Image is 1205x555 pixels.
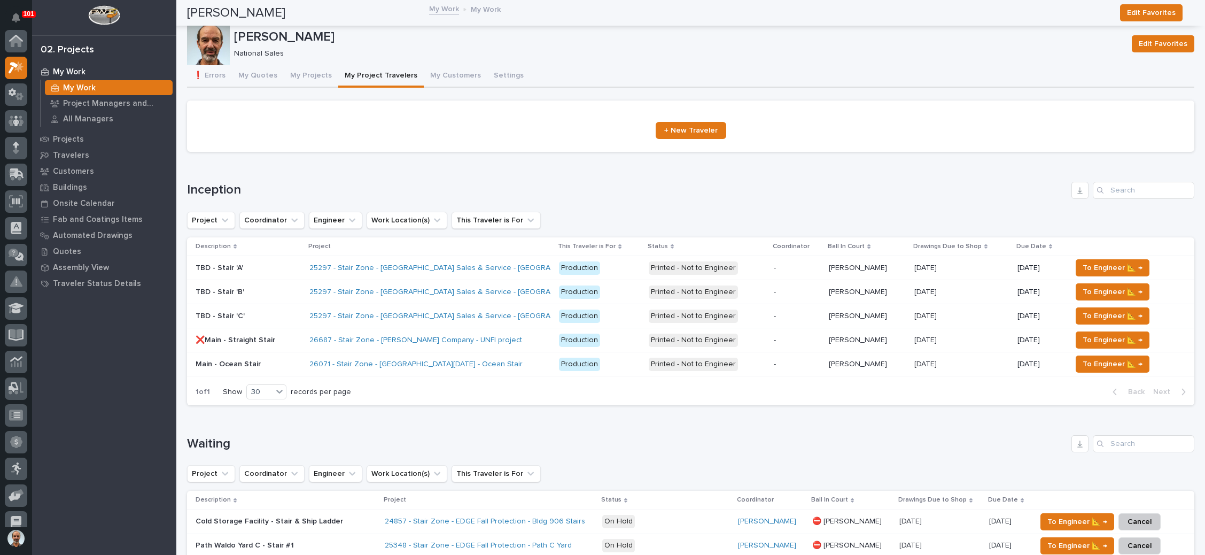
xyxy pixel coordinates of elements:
div: Search [1093,435,1194,452]
a: All Managers [41,111,176,126]
div: Printed - Not to Engineer [649,334,738,347]
button: Project [187,212,235,229]
span: To Engineer 📐 → [1083,358,1142,371]
span: To Engineer 📐 → [1083,334,1142,346]
p: Customers [53,167,94,176]
button: Cancel [1118,513,1161,530]
span: To Engineer 📐 → [1083,310,1142,322]
p: TBD - Stair 'B' [196,286,246,297]
p: Buildings [53,183,87,192]
button: Edit Favorites [1132,35,1194,52]
p: Fab and Coatings Items [53,215,143,225]
p: Ball In Court [828,241,865,252]
button: To Engineer 📐 → [1040,513,1114,530]
span: To Engineer 📐 → [1083,286,1142,298]
tr: TBD - Stair 'B'TBD - Stair 'B' 25297 - Stair Zone - [GEOGRAPHIC_DATA] Sales & Service - [GEOGRAPH... [187,280,1194,304]
a: 25297 - Stair Zone - [GEOGRAPHIC_DATA] Sales & Service - [GEOGRAPHIC_DATA] PSB [309,312,608,321]
p: My Work [53,67,85,77]
button: Engineer [309,212,362,229]
p: Description [196,494,231,506]
p: Drawings Due to Shop [898,494,967,506]
p: [DATE] [914,286,939,297]
p: National Sales [234,49,1119,58]
p: Automated Drawings [53,231,133,241]
p: ⛔ [PERSON_NAME] [812,515,884,526]
a: My Work [32,64,176,80]
button: To Engineer 📐 → [1076,356,1149,373]
span: To Engineer 📐 → [1047,515,1107,528]
a: 26687 - Stair Zone - [PERSON_NAME] Company - UNFI project [309,336,522,345]
p: [DATE] [899,539,924,550]
h1: Waiting [187,436,1067,452]
p: [PERSON_NAME] [829,286,889,297]
p: Path Waldo Yard C - Stair #1 [196,539,296,550]
div: Production [559,261,600,275]
span: To Engineer 📐 → [1083,261,1142,274]
p: Ball In Court [811,494,848,506]
button: Work Location(s) [367,212,447,229]
a: Quotes [32,243,176,259]
tr: Cold Storage Facility - Stair & Ship LadderCold Storage Facility - Stair & Ship Ladder 24857 - St... [187,510,1194,534]
button: Work Location(s) [367,465,447,482]
p: Show [223,388,242,397]
p: [DATE] [989,541,1028,550]
button: To Engineer 📐 → [1076,259,1149,276]
tr: TBD - Stair 'A'TBD - Stair 'A' 25297 - Stair Zone - [GEOGRAPHIC_DATA] Sales & Service - [GEOGRAPH... [187,256,1194,280]
a: Project Managers and Engineers [41,96,176,111]
a: [PERSON_NAME] [738,517,796,526]
p: My Work [63,83,96,93]
a: Projects [32,131,176,147]
span: Edit Favorites [1139,37,1187,50]
h1: Inception [187,182,1067,198]
p: Description [196,241,231,252]
div: Printed - Not to Engineer [649,261,738,275]
p: TBD - Stair 'C' [196,310,247,321]
button: Coordinator [239,212,305,229]
tr: Main - Ocean StairMain - Ocean Stair 26071 - Stair Zone - [GEOGRAPHIC_DATA][DATE] - Ocean Stair P... [187,352,1194,376]
button: This Traveler is For [452,465,541,482]
p: [PERSON_NAME] [829,310,889,321]
button: ❗ Errors [187,65,232,88]
button: My Quotes [232,65,284,88]
button: To Engineer 📐 → [1076,283,1149,300]
div: On Hold [602,539,635,552]
div: Printed - Not to Engineer [649,358,738,371]
div: Printed - Not to Engineer [649,310,738,323]
button: To Engineer 📐 → [1040,537,1114,554]
button: Back [1104,387,1149,397]
p: My Work [471,3,501,14]
span: To Engineer 📐 → [1047,539,1107,552]
span: Cancel [1128,539,1152,552]
p: [DATE] [1017,336,1063,345]
a: Assembly View [32,259,176,275]
p: [DATE] [1017,264,1063,273]
p: - [774,312,820,321]
p: Coordinator [737,494,774,506]
div: 30 [247,387,273,398]
div: On Hold [602,515,635,528]
button: Project [187,465,235,482]
p: - [774,288,820,297]
div: Search [1093,182,1194,199]
span: Next [1153,387,1177,397]
a: 25348 - Stair Zone - EDGE Fall Protection - Path C Yard [385,541,572,550]
div: Production [559,286,600,299]
p: Cold Storage Facility - Stair & Ship Ladder [196,515,345,526]
button: Next [1149,387,1194,397]
p: This Traveler is For [558,241,616,252]
button: Settings [487,65,530,88]
a: + New Traveler [656,122,726,139]
p: Project [384,494,406,506]
p: records per page [291,388,351,397]
button: My Projects [284,65,338,88]
div: Production [559,310,600,323]
a: 25297 - Stair Zone - [GEOGRAPHIC_DATA] Sales & Service - [GEOGRAPHIC_DATA] PSB [309,264,608,273]
p: [DATE] [914,358,939,369]
a: Fab and Coatings Items [32,211,176,227]
a: My Work [429,2,459,14]
a: Onsite Calendar [32,195,176,211]
img: Workspace Logo [88,5,120,25]
p: ❌Main - Straight Stair [196,334,277,345]
p: Drawings Due to Shop [913,241,982,252]
button: My Customers [424,65,487,88]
